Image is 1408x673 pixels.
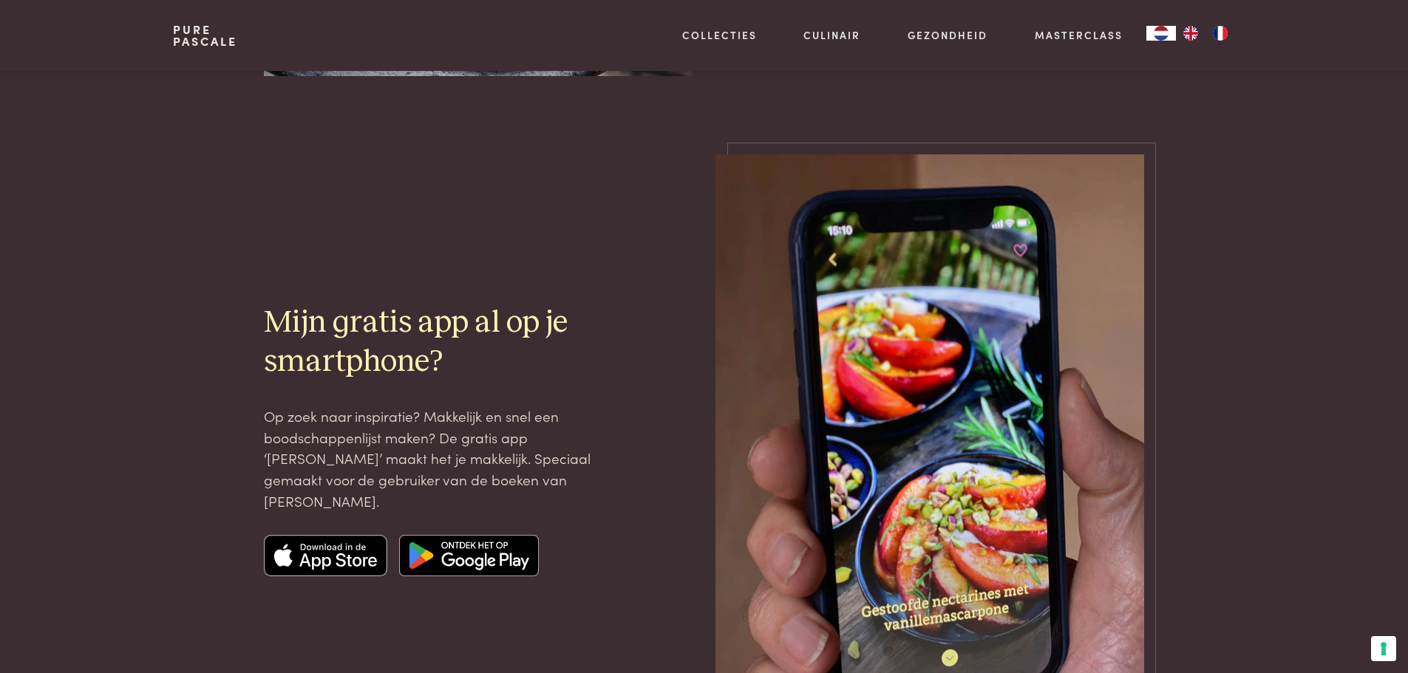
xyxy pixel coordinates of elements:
[908,27,987,43] a: Gezondheid
[1146,26,1176,41] a: NL
[1176,26,1205,41] a: EN
[682,27,757,43] a: Collecties
[1146,26,1176,41] div: Language
[1035,27,1123,43] a: Masterclass
[1146,26,1235,41] aside: Language selected: Nederlands
[264,535,388,576] img: Apple app store
[1176,26,1235,41] ul: Language list
[803,27,860,43] a: Culinair
[1371,636,1396,661] button: Uw voorkeuren voor toestemming voor trackingtechnologieën
[1205,26,1235,41] a: FR
[173,24,237,47] a: PurePascale
[264,406,602,511] p: Op zoek naar inspiratie? Makkelijk en snel een boodschappenlijst maken? De gratis app ‘[PERSON_NA...
[399,535,539,576] img: Google app store
[264,304,602,382] h2: Mijn gratis app al op je smartphone?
